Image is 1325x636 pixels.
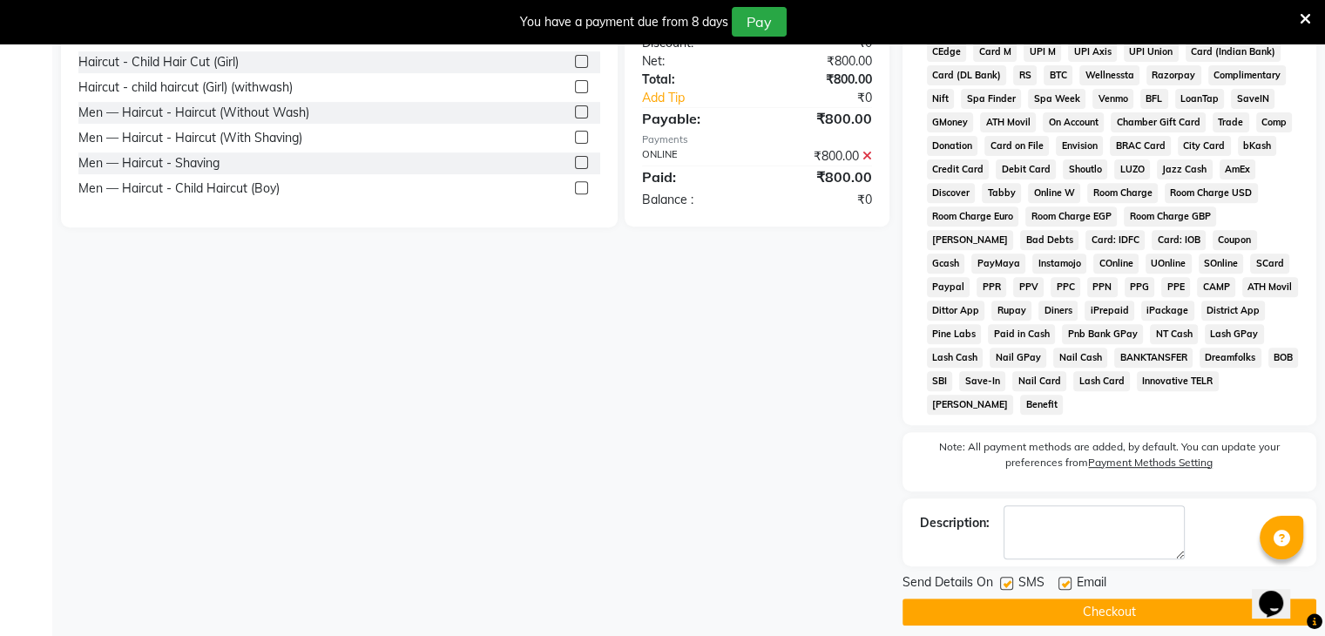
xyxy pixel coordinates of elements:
[1114,348,1193,368] span: BANKTANSFER
[1186,42,1281,62] span: Card (Indian Bank)
[1161,277,1190,297] span: PPE
[1032,254,1086,274] span: Instamojo
[629,147,757,166] div: ONLINE
[1137,371,1219,391] span: Innovative TELR
[927,159,990,179] span: Credit Card
[1051,277,1080,297] span: PPC
[927,136,978,156] span: Donation
[629,52,757,71] div: Net:
[1073,371,1130,391] span: Lash Card
[1013,65,1037,85] span: RS
[927,371,953,391] span: SBI
[1053,348,1107,368] span: Nail Cash
[1124,206,1216,227] span: Room Charge GBP
[1087,183,1158,203] span: Room Charge
[1043,112,1104,132] span: On Account
[1110,136,1171,156] span: BRAC Card
[1205,324,1264,344] span: Lash GPay
[1087,277,1118,297] span: PPN
[902,599,1316,626] button: Checkout
[927,348,984,368] span: Lash Cash
[1140,89,1168,109] span: BFL
[1013,277,1044,297] span: PPV
[629,89,778,107] a: Add Tip
[1012,371,1066,391] span: Nail Card
[982,183,1021,203] span: Tabby
[78,53,239,71] div: Haircut - Child Hair Cut (Girl)
[1146,65,1201,85] span: Razorpay
[1063,159,1107,179] span: Shoutlo
[778,89,884,107] div: ₹0
[78,154,220,173] div: Men — Haircut - Shaving
[1068,42,1117,62] span: UPI Axis
[990,348,1046,368] span: Nail GPay
[1201,301,1266,321] span: District App
[1238,136,1277,156] span: bKash
[973,42,1017,62] span: Card M
[520,13,728,31] div: You have a payment due from 8 days
[959,371,1005,391] span: Save-In
[1085,230,1145,250] span: Card: IDFC
[629,71,757,89] div: Total:
[1038,301,1078,321] span: Diners
[988,324,1055,344] span: Paid in Cash
[1213,230,1257,250] span: Coupon
[1175,89,1225,109] span: LoanTap
[927,395,1014,415] span: [PERSON_NAME]
[927,42,967,62] span: CEdge
[1111,112,1206,132] span: Chamber Gift Card
[1093,254,1139,274] span: COnline
[1114,159,1150,179] span: LUZO
[1213,112,1249,132] span: Trade
[1157,159,1213,179] span: Jazz Cash
[629,108,757,129] div: Payable:
[78,104,309,122] div: Men — Haircut - Haircut (Without Wash)
[1044,65,1072,85] span: BTC
[1079,65,1139,85] span: Wellnessta
[1141,301,1194,321] span: iPackage
[984,136,1049,156] span: Card on File
[1088,455,1213,470] label: Payment Methods Setting
[991,301,1031,321] span: Rupay
[1165,183,1258,203] span: Room Charge USD
[927,277,970,297] span: Paypal
[1025,206,1117,227] span: Room Charge EGP
[1252,566,1308,619] iframe: chat widget
[1242,277,1298,297] span: ATH Movil
[1150,324,1198,344] span: NT Cash
[1124,42,1179,62] span: UPI Union
[629,191,757,209] div: Balance :
[920,514,990,532] div: Description:
[1056,136,1103,156] span: Envision
[629,166,757,187] div: Paid:
[1178,136,1231,156] span: City Card
[1220,159,1256,179] span: AmEx
[1077,573,1106,595] span: Email
[920,439,1299,477] label: Note: All payment methods are added, by default. You can update your preferences from
[1024,42,1061,62] span: UPI M
[1028,183,1080,203] span: Online W
[927,65,1007,85] span: Card (DL Bank)
[757,71,885,89] div: ₹800.00
[1199,254,1244,274] span: SOnline
[1208,65,1287,85] span: Complimentary
[927,230,1014,250] span: [PERSON_NAME]
[757,147,885,166] div: ₹800.00
[1146,254,1192,274] span: UOnline
[927,254,965,274] span: Gcash
[1018,573,1044,595] span: SMS
[757,191,885,209] div: ₹0
[78,129,302,147] div: Men — Haircut - Haircut (With Shaving)
[78,78,293,97] div: Haircut - child haircut (Girl) (withwash)
[927,324,982,344] span: Pine Labs
[757,52,885,71] div: ₹800.00
[1085,301,1134,321] span: iPrepaid
[977,277,1006,297] span: PPR
[757,166,885,187] div: ₹800.00
[1231,89,1274,109] span: SaveIN
[1250,254,1289,274] span: SCard
[927,301,985,321] span: Dittor App
[1092,89,1133,109] span: Venmo
[927,89,955,109] span: Nift
[996,159,1056,179] span: Debit Card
